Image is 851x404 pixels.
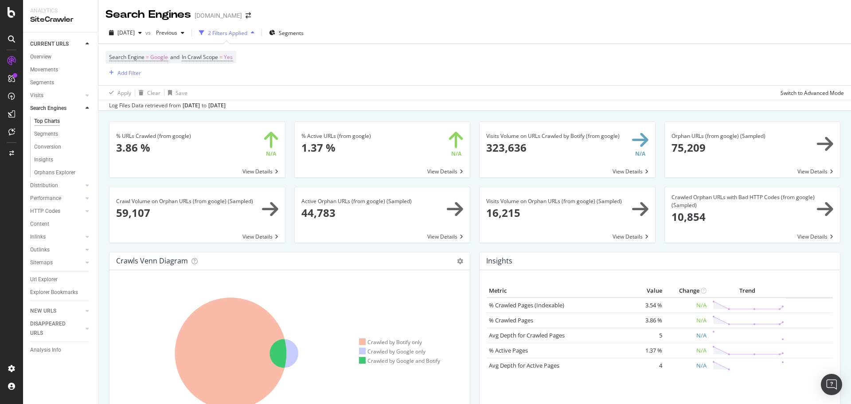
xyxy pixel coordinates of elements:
a: Top Charts [34,117,92,126]
td: 3.86 % [629,313,664,328]
div: Explorer Bookmarks [30,288,78,297]
button: Clear [135,86,160,100]
a: Sitemaps [30,258,83,267]
td: 5 [629,328,664,343]
span: = [219,53,223,61]
span: = [146,53,149,61]
div: Insights [34,155,53,165]
a: CURRENT URLS [30,39,83,49]
span: In Crawl Scope [182,53,218,61]
span: Search Engine [109,53,144,61]
div: Crawled by Botify only [359,338,422,346]
span: vs [145,29,152,36]
button: Add Filter [105,67,141,78]
div: Content [30,220,49,229]
a: Conversion [34,142,92,152]
div: Segments [30,78,54,87]
a: NEW URLS [30,306,83,316]
a: Distribution [30,181,83,190]
a: Search Engines [30,104,83,113]
button: Previous [152,26,188,40]
a: Url Explorer [30,275,92,284]
a: Segments [34,129,92,139]
span: Segments [279,29,304,37]
td: N/A [664,358,709,373]
div: Overview [30,52,51,62]
a: % Crawled Pages (Indexable) [489,301,564,309]
td: N/A [664,328,709,343]
div: [DATE] [183,102,200,110]
div: HTTP Codes [30,207,60,216]
div: CURRENT URLS [30,39,69,49]
h4: Crawls Venn Diagram [116,255,188,267]
div: Movements [30,65,58,75]
div: Sitemaps [30,258,53,267]
div: SiteCrawler [30,15,91,25]
div: Inlinks [30,232,46,242]
a: Visits [30,91,83,100]
a: Overview [30,52,92,62]
div: Performance [30,194,61,203]
th: Metric [487,284,629,298]
a: % Crawled Pages [489,316,533,324]
div: Switch to Advanced Mode [781,89,844,97]
td: N/A [664,343,709,358]
div: arrow-right-arrow-left [246,12,251,19]
td: N/A [664,313,709,328]
a: DISAPPEARED URLS [30,319,83,338]
div: Log Files Data retrieved from to [109,102,226,110]
div: Analytics [30,7,91,15]
div: Visits [30,91,43,100]
a: Movements [30,65,92,75]
button: Switch to Advanced Mode [777,86,844,100]
span: and [170,53,180,61]
div: Analysis Info [30,345,61,355]
div: Distribution [30,181,58,190]
span: Previous [152,29,177,36]
div: [DATE] [208,102,226,110]
span: 2025 Sep. 1st [117,29,135,36]
a: Avg Depth for Crawled Pages [489,331,565,339]
td: 4 [629,358,664,373]
div: Add Filter [117,69,141,77]
td: 1.37 % [629,343,664,358]
div: Orphans Explorer [34,168,75,177]
th: Change [664,284,709,298]
a: Segments [30,78,92,87]
div: NEW URLS [30,306,56,316]
a: Explorer Bookmarks [30,288,92,297]
div: Clear [147,89,160,97]
td: 3.54 % [629,298,664,313]
div: 2 Filters Applied [208,29,247,37]
div: Outlinks [30,245,50,255]
button: [DATE] [105,26,145,40]
a: Insights [34,155,92,165]
div: Url Explorer [30,275,58,284]
div: Conversion [34,142,61,152]
span: Google [150,51,168,63]
div: Save [176,89,187,97]
button: 2 Filters Applied [195,26,258,40]
a: Inlinks [30,232,83,242]
div: Top Charts [34,117,60,126]
a: Avg Depth for Active Pages [489,361,559,369]
button: Apply [105,86,131,100]
td: N/A [664,298,709,313]
a: Orphans Explorer [34,168,92,177]
a: Outlinks [30,245,83,255]
button: Save [164,86,187,100]
a: Analysis Info [30,345,92,355]
div: Crawled by Google and Botify [359,357,441,365]
div: Search Engines [105,7,191,22]
a: HTTP Codes [30,207,83,216]
div: Apply [117,89,131,97]
div: Open Intercom Messenger [821,374,842,395]
i: Options [457,258,463,264]
th: Trend [709,284,786,298]
span: Yes [224,51,233,63]
button: Segments [265,26,307,40]
th: Value [629,284,664,298]
a: Performance [30,194,83,203]
a: % Active Pages [489,346,528,354]
div: Search Engines [30,104,66,113]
